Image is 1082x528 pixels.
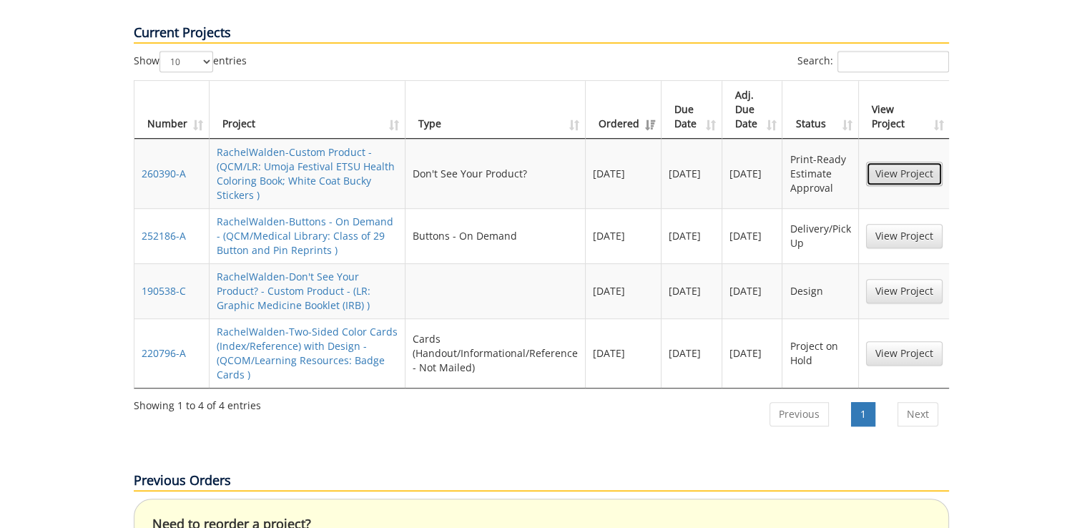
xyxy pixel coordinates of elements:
th: Type: activate to sort column ascending [405,81,586,139]
td: Delivery/Pick Up [782,208,858,263]
td: [DATE] [662,208,722,263]
td: [DATE] [722,208,783,263]
th: Status: activate to sort column ascending [782,81,858,139]
a: View Project [866,341,943,366]
a: RachelWalden-Don't See Your Product? - Custom Product - (LR: Graphic Medicine Booklet (IRB) ) [217,270,370,312]
th: Ordered: activate to sort column ascending [586,81,662,139]
td: Buttons - On Demand [405,208,586,263]
td: [DATE] [586,208,662,263]
td: [DATE] [722,139,783,208]
a: View Project [866,224,943,248]
a: 1 [851,402,875,426]
td: [DATE] [586,318,662,388]
a: RachelWalden-Two-Sided Color Cards (Index/Reference) with Design - (QCOM/Learning Resources: Badg... [217,325,398,381]
td: [DATE] [662,139,722,208]
td: Project on Hold [782,318,858,388]
th: Adj. Due Date: activate to sort column ascending [722,81,783,139]
div: Showing 1 to 4 of 4 entries [134,393,261,413]
a: 252186-A [142,229,186,243]
td: [DATE] [722,263,783,318]
p: Current Projects [134,24,949,44]
th: View Project: activate to sort column ascending [859,81,950,139]
td: [DATE] [662,318,722,388]
td: [DATE] [586,139,662,208]
label: Show entries [134,51,247,72]
td: [DATE] [586,263,662,318]
th: Number: activate to sort column ascending [134,81,210,139]
select: Showentries [159,51,213,72]
td: Print-Ready Estimate Approval [782,139,858,208]
a: RachelWalden-Custom Product - (QCM/LR: Umoja Festival ETSU Health Coloring Book; White Coat Bucky... [217,145,395,202]
p: Previous Orders [134,471,949,492]
a: View Project [866,162,943,186]
a: 260390-A [142,167,186,180]
input: Search: [837,51,949,72]
td: Don't See Your Product? [405,139,586,208]
td: [DATE] [722,318,783,388]
a: View Project [866,279,943,303]
th: Project: activate to sort column ascending [210,81,406,139]
a: 190538-C [142,284,186,298]
a: Next [897,402,938,426]
th: Due Date: activate to sort column ascending [662,81,722,139]
label: Search: [797,51,949,72]
td: [DATE] [662,263,722,318]
a: RachelWalden-Buttons - On Demand - (QCM/Medical Library: Class of 29 Button and Pin Reprints ) [217,215,393,257]
a: Previous [769,402,829,426]
td: Design [782,263,858,318]
td: Cards (Handout/Informational/Reference - Not Mailed) [405,318,586,388]
a: 220796-A [142,346,186,360]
